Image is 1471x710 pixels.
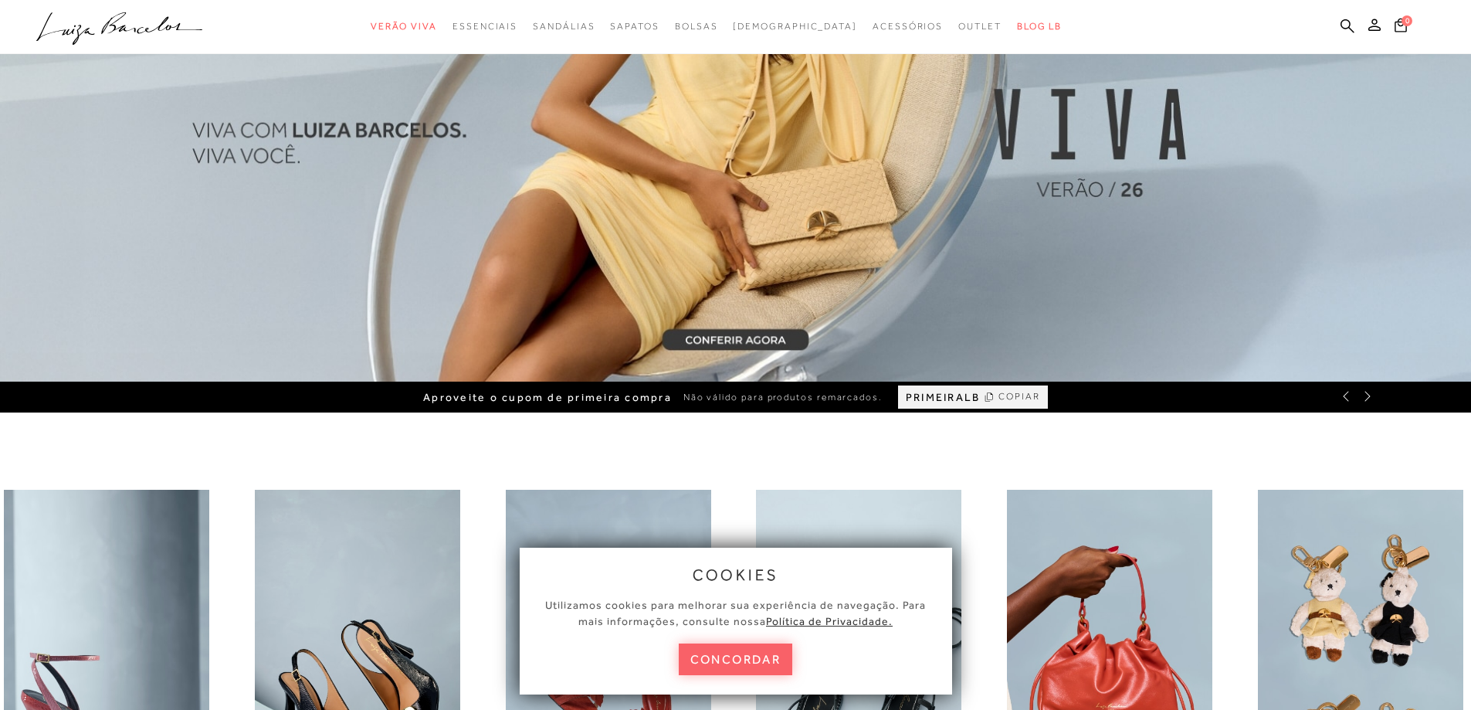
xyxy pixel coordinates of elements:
[610,12,659,41] a: noSubCategoriesText
[533,21,595,32] span: Sandálias
[452,21,517,32] span: Essenciais
[371,21,437,32] span: Verão Viva
[733,21,857,32] span: [DEMOGRAPHIC_DATA]
[610,21,659,32] span: Sapatos
[1017,12,1062,41] a: BLOG LB
[693,566,779,583] span: cookies
[1402,15,1412,26] span: 0
[675,12,718,41] a: noSubCategoriesText
[683,391,883,404] span: Não válido para produtos remarcados.
[545,599,926,627] span: Utilizamos cookies para melhorar sua experiência de navegação. Para mais informações, consulte nossa
[998,389,1040,404] span: COPIAR
[906,391,980,404] span: PRIMEIRALB
[371,12,437,41] a: noSubCategoriesText
[1390,17,1412,38] button: 0
[733,12,857,41] a: noSubCategoriesText
[423,391,672,404] span: Aproveite o cupom de primeira compra
[675,21,718,32] span: Bolsas
[766,615,893,627] a: Política de Privacidade.
[452,12,517,41] a: noSubCategoriesText
[873,21,943,32] span: Acessórios
[958,12,1002,41] a: noSubCategoriesText
[679,644,793,675] button: concordar
[1017,21,1062,32] span: BLOG LB
[958,21,1002,32] span: Outlet
[533,12,595,41] a: noSubCategoriesText
[873,12,943,41] a: noSubCategoriesText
